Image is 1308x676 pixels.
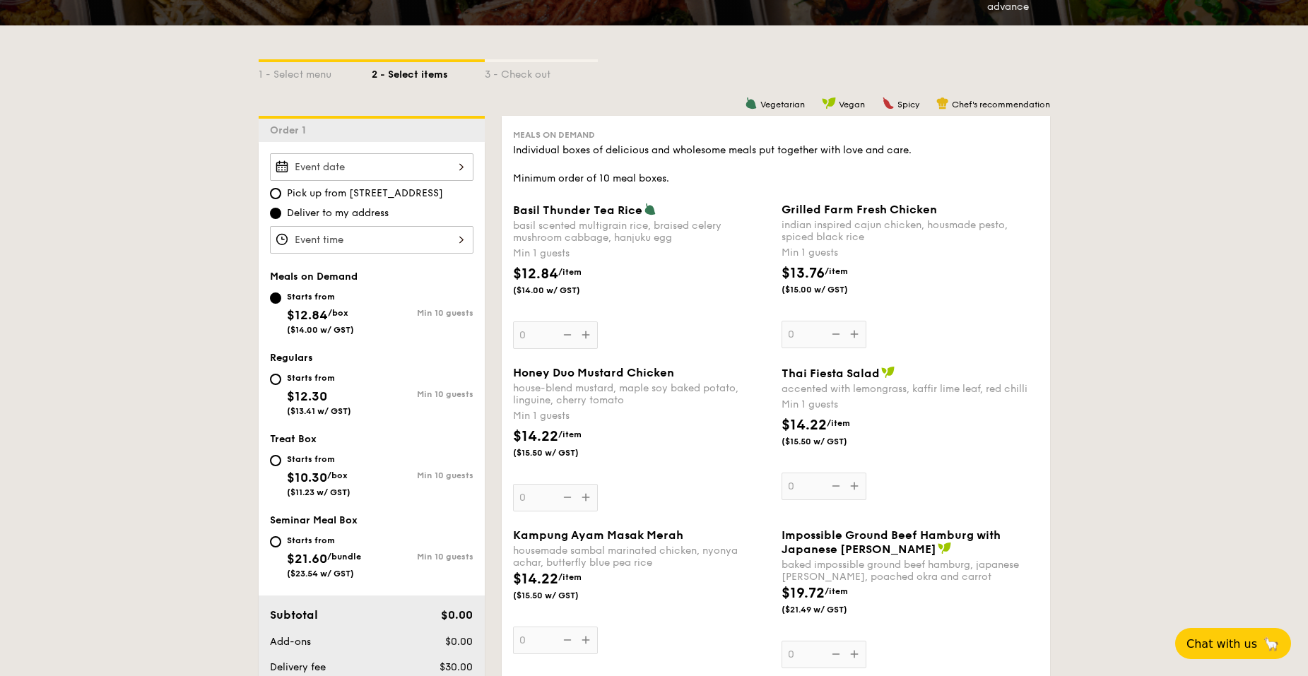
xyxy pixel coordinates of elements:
[782,398,1039,412] div: Min 1 guests
[558,429,582,439] span: /item
[513,203,642,217] span: Basil Thunder Tea Rice
[372,308,473,318] div: Min 10 guests
[825,266,848,276] span: /item
[270,374,281,385] input: Starts from$12.30($13.41 w/ GST)Min 10 guests
[327,552,361,562] span: /bundle
[287,453,350,465] div: Starts from
[782,284,878,295] span: ($15.00 w/ GST)
[513,447,609,458] span: ($15.50 w/ GST)
[782,219,1039,243] div: indian inspired cajun chicken, housmade pesto, spiced black rice
[270,661,326,673] span: Delivery fee
[270,124,312,136] span: Order 1
[372,470,473,480] div: Min 10 guests
[270,514,358,526] span: Seminar Meal Box
[270,455,281,466] input: Starts from$10.30/box($11.23 w/ GST)Min 10 guests
[782,203,937,216] span: Grilled Farm Fresh Chicken
[1263,636,1280,652] span: 🦙
[287,569,354,579] span: ($23.54 w/ GST)
[782,436,878,447] span: ($15.50 w/ GST)
[270,536,281,547] input: Starts from$21.60/bundle($23.54 w/ GST)Min 10 guests
[372,62,485,82] div: 2 - Select items
[328,308,348,318] span: /box
[513,382,770,406] div: house-blend mustard, maple soy baked potato, linguine, cherry tomato
[513,143,1039,186] div: Individual boxes of delicious and wholesome meals put together with love and care. Minimum order ...
[938,542,952,555] img: icon-vegan.f8ff3823.svg
[513,285,609,296] span: ($14.00 w/ GST)
[513,571,558,588] span: $14.22
[287,406,351,416] span: ($13.41 w/ GST)
[372,389,473,399] div: Min 10 guests
[372,552,473,562] div: Min 10 guests
[881,366,895,379] img: icon-vegan.f8ff3823.svg
[782,604,878,615] span: ($21.49 w/ GST)
[287,325,354,335] span: ($14.00 w/ GST)
[270,433,317,445] span: Treat Box
[270,208,281,219] input: Deliver to my address
[513,428,558,445] span: $14.22
[287,470,327,485] span: $10.30
[782,528,1001,556] span: Impossible Ground Beef Hamburg with Japanese [PERSON_NAME]
[644,203,656,215] img: icon-vegetarian.fe4039eb.svg
[513,545,770,569] div: housemade sambal marinated chicken, nyonya achar, butterfly blue pea rice
[513,366,674,379] span: Honey Duo Mustard Chicken
[287,307,328,323] span: $12.84
[558,267,582,277] span: /item
[513,220,770,244] div: basil scented multigrain rice, braised celery mushroom cabbage, hanjuku egg
[270,352,313,364] span: Regulars
[782,367,880,380] span: Thai Fiesta Salad
[827,418,850,428] span: /item
[760,100,805,109] span: Vegetarian
[287,487,350,497] span: ($11.23 w/ GST)
[782,246,1039,260] div: Min 1 guests
[287,206,389,220] span: Deliver to my address
[287,535,361,546] div: Starts from
[513,130,595,140] span: Meals on Demand
[327,470,348,480] span: /box
[270,271,358,283] span: Meals on Demand
[287,291,354,302] div: Starts from
[270,636,311,648] span: Add-ons
[270,226,473,254] input: Event time
[287,551,327,567] span: $21.60
[782,265,825,282] span: $13.76
[270,153,473,181] input: Event date
[936,97,949,109] img: icon-chef-hat.a58ddaea.svg
[270,608,318,622] span: Subtotal
[1175,628,1291,659] button: Chat with us🦙
[825,586,848,596] span: /item
[445,636,473,648] span: $0.00
[897,100,919,109] span: Spicy
[782,559,1039,583] div: baked impossible ground beef hamburg, japanese [PERSON_NAME], poached okra and carrot
[782,383,1039,395] div: accented with lemongrass, kaffir lime leaf, red chilli
[513,266,558,283] span: $12.84
[952,100,1050,109] span: Chef's recommendation
[782,417,827,434] span: $14.22
[270,292,281,304] input: Starts from$12.84/box($14.00 w/ GST)Min 10 guests
[822,97,836,109] img: icon-vegan.f8ff3823.svg
[513,590,609,601] span: ($15.50 w/ GST)
[513,528,683,542] span: Kampung Ayam Masak Merah
[513,247,770,261] div: Min 1 guests
[558,572,582,582] span: /item
[1186,637,1257,651] span: Chat with us
[839,100,865,109] span: Vegan
[287,186,443,201] span: Pick up from [STREET_ADDRESS]
[513,409,770,423] div: Min 1 guests
[782,585,825,602] span: $19.72
[441,608,473,622] span: $0.00
[440,661,473,673] span: $30.00
[287,389,327,404] span: $12.30
[745,97,758,109] img: icon-vegetarian.fe4039eb.svg
[270,188,281,199] input: Pick up from [STREET_ADDRESS]
[882,97,895,109] img: icon-spicy.37a8142b.svg
[259,62,372,82] div: 1 - Select menu
[287,372,351,384] div: Starts from
[485,62,598,82] div: 3 - Check out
